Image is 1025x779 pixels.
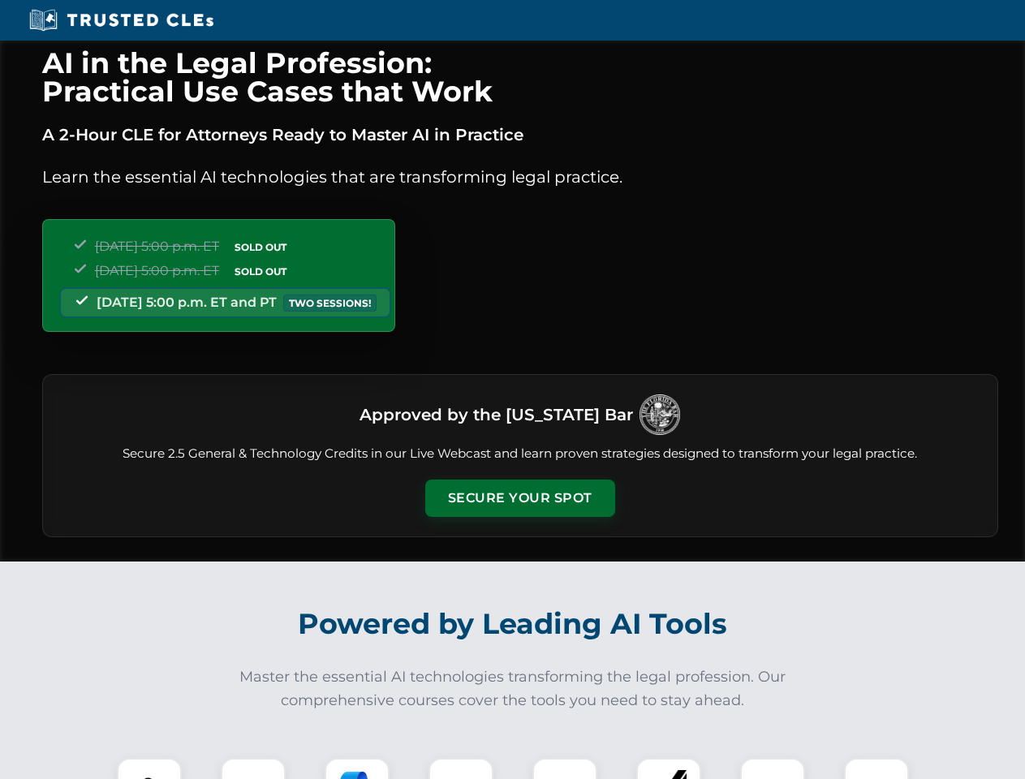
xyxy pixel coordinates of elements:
p: Learn the essential AI technologies that are transforming legal practice. [42,164,998,190]
span: [DATE] 5:00 p.m. ET [95,239,219,254]
p: A 2-Hour CLE for Attorneys Ready to Master AI in Practice [42,122,998,148]
img: Trusted CLEs [24,8,218,32]
h3: Approved by the [US_STATE] Bar [360,400,633,429]
span: SOLD OUT [229,263,292,280]
p: Master the essential AI technologies transforming the legal profession. Our comprehensive courses... [229,665,797,712]
button: Secure Your Spot [425,480,615,517]
img: Logo [640,394,680,435]
h2: Powered by Leading AI Tools [63,596,963,652]
span: SOLD OUT [229,239,292,256]
h1: AI in the Legal Profession: Practical Use Cases that Work [42,49,998,105]
p: Secure 2.5 General & Technology Credits in our Live Webcast and learn proven strategies designed ... [62,445,978,463]
span: [DATE] 5:00 p.m. ET [95,263,219,278]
